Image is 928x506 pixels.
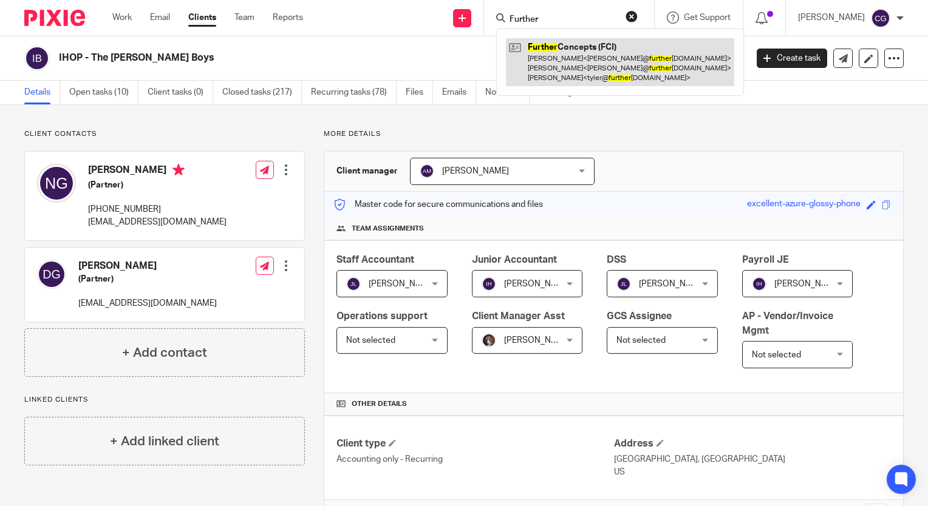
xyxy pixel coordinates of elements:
[774,280,841,288] span: [PERSON_NAME]
[24,81,60,104] a: Details
[504,336,571,345] span: [PERSON_NAME]
[336,453,613,465] p: Accounting only - Recurring
[37,260,66,289] img: svg%3E
[607,255,626,265] span: DSS
[78,273,217,285] h5: (Partner)
[222,81,302,104] a: Closed tasks (217)
[472,255,557,265] span: Junior Accountant
[336,437,613,450] h4: Client type
[88,179,227,191] h5: (Partner)
[59,52,602,64] h2: IHOP - The [PERSON_NAME] Boys
[482,333,496,348] img: Profile%20picture%20JUS.JPG
[234,12,254,24] a: Team
[626,10,638,22] button: Clear
[482,277,496,291] img: svg%3E
[24,129,305,139] p: Client contacts
[369,280,435,288] span: [PERSON_NAME]
[172,164,185,176] i: Primary
[684,13,731,22] span: Get Support
[333,198,543,211] p: Master code for secure communications and files
[798,12,865,24] p: [PERSON_NAME]
[110,432,219,451] h4: + Add linked client
[311,81,397,104] a: Recurring tasks (78)
[742,311,833,335] span: AP - Vendor/Invoice Mgmt
[78,260,217,272] h4: [PERSON_NAME]
[336,311,428,321] span: Operations support
[472,311,565,321] span: Client Manager Asst
[88,216,227,228] p: [EMAIL_ADDRESS][DOMAIN_NAME]
[614,437,891,450] h4: Address
[508,15,618,25] input: Search
[639,280,706,288] span: [PERSON_NAME]
[442,167,509,175] span: [PERSON_NAME]
[442,81,476,104] a: Emails
[336,255,414,265] span: Staff Accountant
[742,255,789,265] span: Payroll JE
[324,129,904,139] p: More details
[616,336,666,345] span: Not selected
[37,164,76,203] img: svg%3E
[122,343,207,362] h4: + Add contact
[346,336,395,345] span: Not selected
[112,12,132,24] a: Work
[616,277,631,291] img: svg%3E
[24,395,305,405] p: Linked clients
[614,466,891,478] p: US
[188,12,216,24] a: Clients
[420,164,434,178] img: svg%3E
[747,198,861,212] div: excellent-azure-glossy-phone
[752,351,801,359] span: Not selected
[24,10,85,26] img: Pixie
[504,280,571,288] span: [PERSON_NAME]
[614,453,891,465] p: [GEOGRAPHIC_DATA], [GEOGRAPHIC_DATA]
[871,8,890,28] img: svg%3E
[148,81,213,104] a: Client tasks (0)
[24,46,50,71] img: svg%3E
[78,297,217,309] p: [EMAIL_ADDRESS][DOMAIN_NAME]
[273,12,303,24] a: Reports
[88,164,227,179] h4: [PERSON_NAME]
[406,81,433,104] a: Files
[150,12,170,24] a: Email
[352,224,424,234] span: Team assignments
[485,81,530,104] a: Notes (1)
[346,277,361,291] img: svg%3E
[88,203,227,215] p: [PHONE_NUMBER]
[607,311,672,321] span: GCS Assignee
[336,165,398,177] h3: Client manager
[69,81,138,104] a: Open tasks (10)
[352,399,407,409] span: Other details
[752,277,766,291] img: svg%3E
[757,49,827,68] a: Create task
